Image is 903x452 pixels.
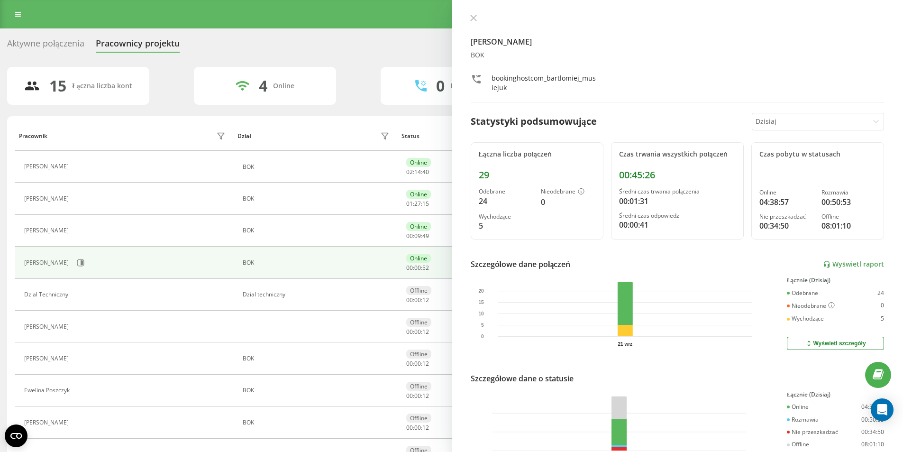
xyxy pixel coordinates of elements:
[237,133,251,139] div: Dział
[821,196,876,208] div: 00:50:53
[821,213,876,220] div: Offline
[881,315,884,322] div: 5
[243,387,392,394] div: BOK
[821,220,876,231] div: 08:01:10
[619,150,736,158] div: Czas trwania wszystkich połączeń
[243,355,392,362] div: BOK
[243,195,392,202] div: BOK
[759,220,814,231] div: 00:34:50
[414,360,421,368] span: 00
[787,404,809,410] div: Online
[479,195,533,207] div: 24
[787,391,884,398] div: Łącznie (Dzisiaj)
[414,424,421,432] span: 00
[273,82,294,90] div: Online
[406,296,413,304] span: 00
[823,260,884,268] a: Wyświetl raport
[422,360,429,368] span: 12
[406,392,413,400] span: 00
[759,213,814,220] div: Nie przeszkadzać
[422,200,429,208] span: 15
[481,323,483,328] text: 5
[805,340,866,347] div: Wyświetl szczegóły
[406,168,413,176] span: 02
[541,196,595,208] div: 0
[259,77,267,95] div: 4
[7,38,84,53] div: Aktywne połączenia
[861,416,884,423] div: 00:50:53
[406,350,431,359] div: Offline
[243,291,392,298] div: Dzial techniczny
[414,200,421,208] span: 27
[406,318,431,327] div: Offline
[759,196,814,208] div: 04:38:57
[479,169,595,181] div: 29
[422,296,429,304] span: 12
[871,398,894,421] div: Open Intercom Messenger
[406,233,429,240] div: : :
[471,373,574,384] div: Szczegółowe dane o statusie
[24,291,71,298] div: Dzial Techniczny
[471,36,885,47] h4: [PERSON_NAME]
[406,232,413,240] span: 00
[24,163,71,170] div: [PERSON_NAME]
[406,264,413,272] span: 00
[787,441,809,448] div: Offline
[618,341,632,347] text: 21 wrz
[759,189,814,196] div: Online
[479,213,533,220] div: Wychodzące
[478,311,484,316] text: 10
[450,82,488,90] div: Rozmawiają
[414,328,421,336] span: 00
[24,227,71,234] div: [PERSON_NAME]
[471,51,885,59] div: BOK
[243,164,392,170] div: BOK
[759,150,876,158] div: Czas pobytu w statusach
[861,441,884,448] div: 08:01:10
[422,168,429,176] span: 40
[5,424,27,447] button: Open CMP widget
[243,259,392,266] div: BOK
[406,360,429,367] div: : :
[243,227,392,234] div: BOK
[406,190,431,199] div: Online
[406,328,413,336] span: 00
[406,169,429,175] div: : :
[861,429,884,435] div: 00:34:50
[401,133,420,139] div: Status
[619,219,736,231] div: 00:00:41
[414,392,421,400] span: 00
[422,392,429,400] span: 12
[619,188,736,195] div: Średni czas trwania połączenia
[471,258,571,270] div: Szczegółowe dane połączeń
[19,133,47,139] div: Pracownik
[619,195,736,207] div: 00:01:31
[406,158,431,167] div: Online
[414,296,421,304] span: 00
[406,360,413,368] span: 00
[619,212,736,219] div: Średni czas odpowiedzi
[406,286,431,295] div: Offline
[471,114,597,129] div: Statystyki podsumowujące
[787,302,835,310] div: Nieodebrane
[492,74,596,92] div: bookinghostcom_bartlomiej_musiejuk
[24,323,71,330] div: [PERSON_NAME]
[406,222,431,231] div: Online
[787,416,819,423] div: Rozmawia
[24,259,71,266] div: [PERSON_NAME]
[414,264,421,272] span: 00
[406,424,429,431] div: : :
[72,82,132,90] div: Łączna liczba kont
[481,334,483,339] text: 0
[414,232,421,240] span: 09
[422,232,429,240] span: 49
[787,315,824,322] div: Wychodzące
[406,297,429,304] div: : :
[479,150,595,158] div: Łączna liczba połączeń
[478,300,484,305] text: 15
[422,424,429,432] span: 12
[406,424,413,432] span: 00
[406,393,429,399] div: : :
[406,200,413,208] span: 01
[406,265,429,271] div: : :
